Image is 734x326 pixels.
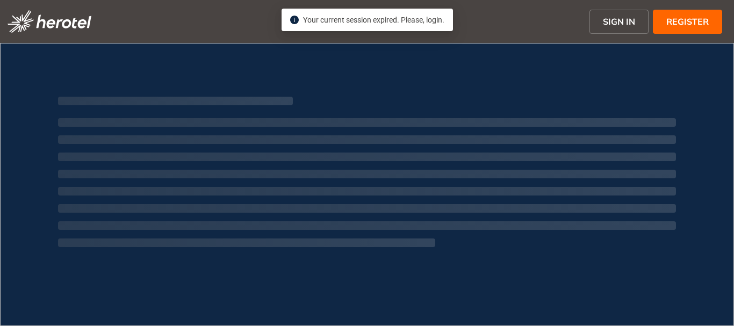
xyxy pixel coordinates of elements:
[290,16,299,24] span: info-circle
[8,10,91,33] img: logo
[666,15,709,28] span: REGISTER
[603,15,635,28] span: SIGN IN
[589,10,649,34] button: SIGN IN
[653,10,722,34] button: REGISTER
[303,16,444,24] span: Your current session expired. Please, login.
